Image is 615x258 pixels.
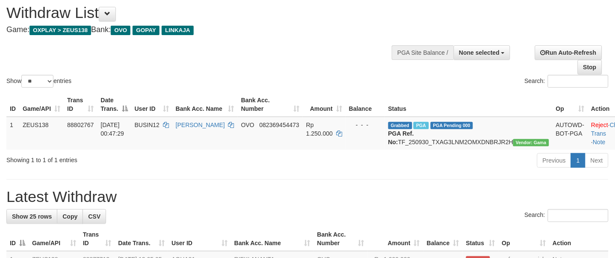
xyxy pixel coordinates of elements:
span: [DATE] 00:47:29 [101,122,124,137]
a: Note [593,139,606,145]
th: Op: activate to sort column ascending [499,227,550,251]
select: Showentries [21,75,53,88]
span: PGA Pending [431,122,473,129]
span: OXPLAY > ZEUS138 [30,26,91,35]
th: Bank Acc. Name: activate to sort column ascending [172,92,238,117]
span: OVO [111,26,130,35]
th: ID: activate to sort column descending [6,227,29,251]
h1: Withdraw List [6,4,402,21]
th: Game/API: activate to sort column ascending [29,227,80,251]
a: Previous [537,153,571,168]
span: Grabbed [388,122,412,129]
label: Show entries [6,75,71,88]
h1: Latest Withdraw [6,188,609,205]
span: None selected [459,49,500,56]
th: Bank Acc. Name: activate to sort column ascending [231,227,314,251]
a: Show 25 rows [6,209,57,224]
b: PGA Ref. No: [388,130,414,145]
th: ID [6,92,19,117]
span: Show 25 rows [12,213,52,220]
th: Balance [346,92,385,117]
th: Amount: activate to sort column ascending [368,227,423,251]
th: Date Trans.: activate to sort column descending [97,92,131,117]
a: Stop [578,60,602,74]
span: Copy 082369454473 to clipboard [260,122,299,128]
th: Amount: activate to sort column ascending [303,92,346,117]
td: 1 [6,117,19,150]
th: User ID: activate to sort column ascending [131,92,172,117]
th: Status [385,92,553,117]
div: Showing 1 to 1 of 1 entries [6,152,250,164]
input: Search: [548,209,609,222]
span: Vendor URL: https://trx31.1velocity.biz [513,139,549,146]
a: Copy [57,209,83,224]
span: CSV [88,213,101,220]
th: Op: activate to sort column ascending [553,92,588,117]
th: Trans ID: activate to sort column ascending [80,227,115,251]
div: PGA Site Balance / [392,45,453,60]
span: BUSIN12 [135,122,160,128]
span: LINKAJA [162,26,194,35]
span: GOPAY [133,26,160,35]
div: - - - [349,121,381,129]
th: Status: activate to sort column ascending [463,227,499,251]
span: Rp 1.250.000 [306,122,333,137]
a: 1 [571,153,585,168]
a: Next [585,153,609,168]
th: Bank Acc. Number: activate to sort column ascending [238,92,303,117]
th: Date Trans.: activate to sort column ascending [115,227,168,251]
th: Balance: activate to sort column ascending [423,227,463,251]
label: Search: [525,209,609,222]
a: CSV [83,209,106,224]
th: User ID: activate to sort column ascending [168,227,231,251]
th: Game/API: activate to sort column ascending [19,92,64,117]
span: OVO [241,122,254,128]
td: ZEUS138 [19,117,64,150]
td: TF_250930_TXAG3LNM2OMXDNBRJR2H [385,117,553,150]
label: Search: [525,75,609,88]
span: Copy [62,213,77,220]
span: 88802767 [67,122,94,128]
button: None selected [454,45,511,60]
a: Reject [591,122,609,128]
h4: Game: Bank: [6,26,402,34]
th: Trans ID: activate to sort column ascending [64,92,97,117]
td: AUTOWD-BOT-PGA [553,117,588,150]
input: Search: [548,75,609,88]
span: Marked by aafsreyleap [414,122,429,129]
th: Action [550,227,609,251]
th: Bank Acc. Number: activate to sort column ascending [314,227,368,251]
a: [PERSON_NAME] [176,122,225,128]
a: Run Auto-Refresh [535,45,602,60]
